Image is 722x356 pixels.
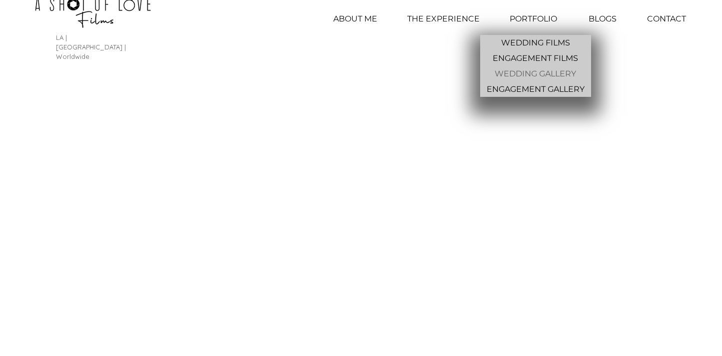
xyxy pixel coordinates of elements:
[505,6,562,31] p: PORTFOLIO
[480,66,591,81] a: WEDDING GALLERY
[318,6,701,31] nav: Site
[480,81,591,97] a: ENGAGEMENT GALLERY
[402,6,485,31] p: THE EXPERIENCE
[328,6,382,31] p: ABOUT ME
[480,50,591,66] a: ENGAGEMENT FILMS
[494,6,573,31] div: PORTFOLIO
[497,35,574,50] p: WEDDING FILMS
[584,6,622,31] p: BLOGS
[480,35,591,50] a: WEDDING FILMS
[56,33,126,60] span: LA | [GEOGRAPHIC_DATA] | Worldwide
[393,6,494,31] a: THE EXPERIENCE
[483,81,589,97] p: ENGAGEMENT GALLERY
[632,6,701,31] a: CONTACT
[489,50,582,66] p: ENGAGEMENT FILMS
[642,6,691,31] p: CONTACT
[491,66,580,81] p: WEDDING GALLERY
[573,6,632,31] a: BLOGS
[318,6,393,31] a: ABOUT ME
